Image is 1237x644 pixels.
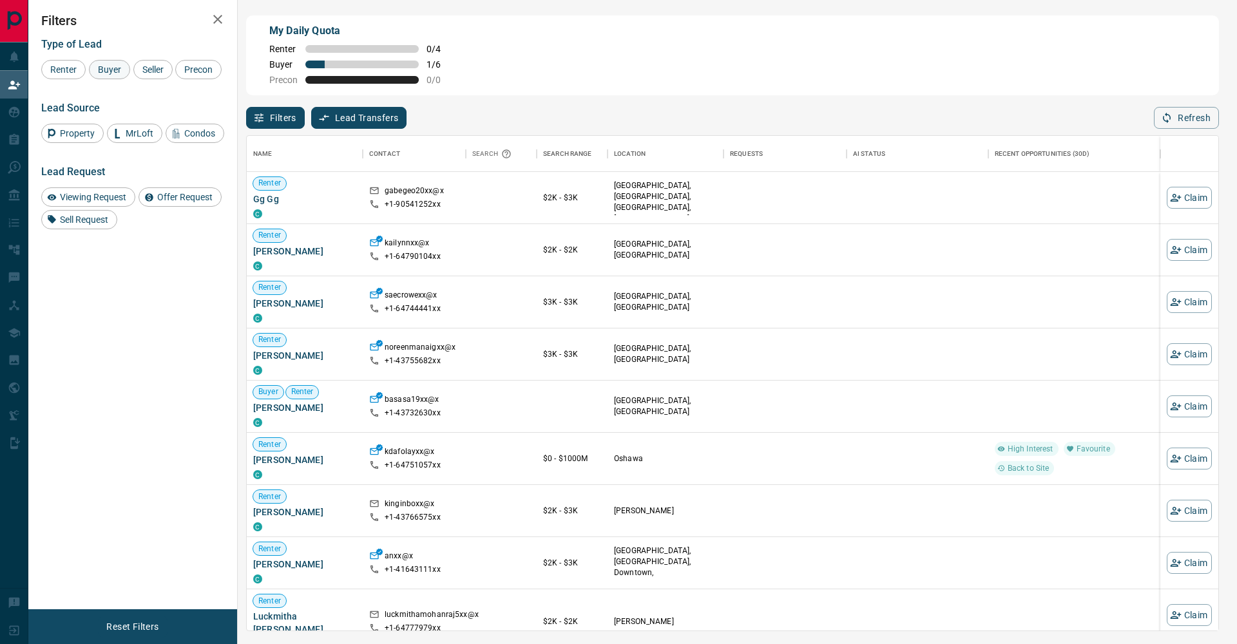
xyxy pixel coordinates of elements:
div: Requests [724,136,847,172]
div: Property [41,124,104,143]
p: [PERSON_NAME] [614,506,717,516]
p: +1- 64777979xx [385,623,441,634]
div: AI Status [853,136,885,172]
div: condos.ca [253,209,262,218]
span: Renter [253,178,286,189]
p: $0 - $1000M [543,453,601,464]
span: Favourite [1071,444,1115,455]
div: Offer Request [139,187,222,207]
span: Precon [269,75,298,85]
span: 0 / 0 [427,75,455,85]
span: Back to Site [1002,463,1055,474]
button: Claim [1167,187,1212,209]
div: AI Status [847,136,988,172]
h2: Filters [41,13,224,28]
button: Lead Transfers [311,107,407,129]
span: Renter [253,334,286,345]
span: [PERSON_NAME] [253,349,356,362]
span: Condos [180,128,220,138]
span: Renter [253,282,286,293]
p: kdafolayxx@x [385,446,435,460]
div: Search Range [543,136,592,172]
p: kailynnxx@x [385,238,429,251]
p: $2K - $3K [543,192,601,204]
p: $3K - $3K [543,348,601,360]
p: +1- 90541252xx [385,199,441,210]
div: condos.ca [253,470,262,479]
span: Buyer [269,59,298,70]
div: Location [614,136,646,172]
p: +1- 64744441xx [385,303,441,314]
div: Condos [166,124,224,143]
button: Claim [1167,395,1212,417]
div: Search [472,136,515,172]
div: condos.ca [253,261,262,270]
button: Claim [1167,604,1212,626]
p: [PERSON_NAME] [614,616,717,627]
span: 0 / 4 [427,44,455,54]
div: condos.ca [253,522,262,531]
span: Renter [253,596,286,607]
span: Precon [180,64,217,75]
span: MrLoft [121,128,158,138]
p: $2K - $2K [543,616,601,627]
p: North York [614,545,717,590]
p: +1- 64790104xx [385,251,441,262]
span: [PERSON_NAME] [253,297,356,310]
span: Lead Source [41,102,100,114]
p: +1- 41643111xx [385,564,441,575]
span: Seller [138,64,168,75]
span: Type of Lead [41,38,102,50]
p: basasa19xx@x [385,394,439,408]
button: Filters [246,107,305,129]
span: Property [55,128,99,138]
div: Requests [730,136,763,172]
span: Renter [253,230,286,241]
p: $2K - $3K [543,557,601,569]
p: +1- 43755682xx [385,355,441,366]
button: Claim [1167,343,1212,365]
button: Claim [1167,500,1212,522]
span: [PERSON_NAME] [253,401,356,414]
span: Buyer [93,64,126,75]
p: My Daily Quota [269,23,455,39]
span: Buyer [253,386,283,397]
span: [PERSON_NAME] [253,506,356,518]
p: $2K - $2K [543,244,601,256]
div: Contact [369,136,400,172]
span: Viewing Request [55,192,131,202]
div: Name [247,136,363,172]
span: Offer Request [153,192,217,202]
button: Claim [1167,239,1212,261]
div: Search Range [537,136,608,172]
span: Sell Request [55,214,113,225]
p: luckmithamohanraj5xx@x [385,609,479,623]
div: Location [608,136,724,172]
span: [PERSON_NAME] [253,245,356,258]
span: 1 / 6 [427,59,455,70]
div: Contact [363,136,466,172]
div: Viewing Request [41,187,135,207]
span: Renter [286,386,319,397]
div: condos.ca [253,574,262,583]
p: [GEOGRAPHIC_DATA], [GEOGRAPHIC_DATA] [614,239,717,261]
p: [GEOGRAPHIC_DATA], [GEOGRAPHIC_DATA], [GEOGRAPHIC_DATA], [GEOGRAPHIC_DATA] [614,180,717,225]
p: kinginboxx@x [385,498,435,512]
div: Name [253,136,273,172]
p: $2K - $3K [543,505,601,516]
button: Refresh [1154,107,1219,129]
div: Recent Opportunities (30d) [988,136,1160,172]
div: Renter [41,60,86,79]
p: saecrowexx@x [385,290,437,303]
span: [PERSON_NAME] [253,558,356,571]
div: Seller [133,60,173,79]
span: Renter [253,491,286,502]
p: Oshawa [614,453,717,464]
div: condos.ca [253,418,262,427]
p: $3K - $3K [543,296,601,308]
div: Sell Request [41,210,117,229]
p: noreenmanaigxx@x [385,342,455,355]
span: Renter [253,544,286,554]
button: Claim [1167,552,1212,574]
div: Buyer [89,60,130,79]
